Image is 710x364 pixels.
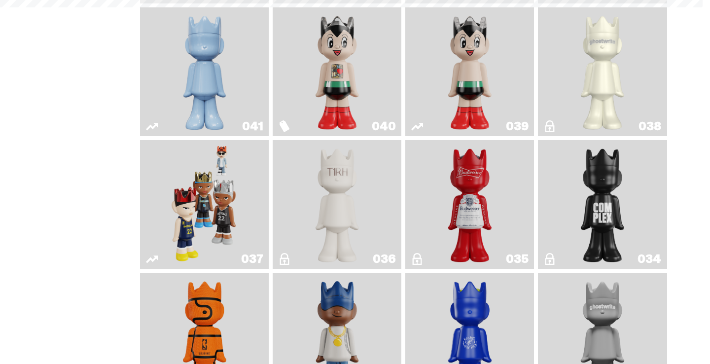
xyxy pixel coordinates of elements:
[146,144,263,265] a: Game Face (2024)
[171,144,239,265] img: Game Face (2024)
[373,253,395,265] div: 036
[279,144,395,265] a: The1RoomButler
[444,144,496,265] img: The King of ghosts
[311,144,363,265] img: The1RoomButler
[411,11,528,132] a: Astro Boy
[506,120,528,132] div: 039
[639,120,661,132] div: 038
[242,120,263,132] div: 041
[506,253,528,265] div: 035
[638,253,661,265] div: 034
[311,11,363,132] img: Astro Boy (Heart)
[544,11,661,132] a: 1A
[146,11,263,132] a: Schrödinger's ghost: Winter Blue
[576,144,629,265] img: Complex
[444,11,496,132] img: Astro Boy
[178,11,231,132] img: Schrödinger's ghost: Winter Blue
[411,144,528,265] a: The King of ghosts
[372,120,395,132] div: 040
[544,144,661,265] a: Complex
[576,11,629,132] img: 1A
[241,253,263,265] div: 037
[279,11,395,132] a: Astro Boy (Heart)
